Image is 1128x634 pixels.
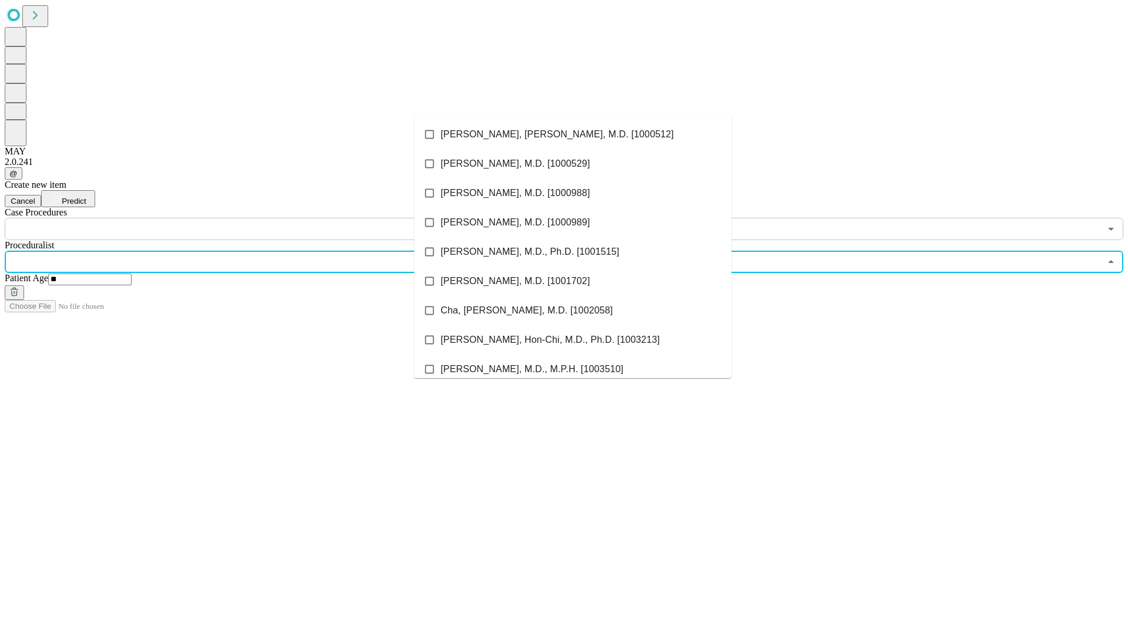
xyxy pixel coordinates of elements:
[1103,254,1119,270] button: Close
[62,197,86,205] span: Predict
[41,190,95,207] button: Predict
[441,245,619,259] span: [PERSON_NAME], M.D., Ph.D. [1001515]
[441,215,590,230] span: [PERSON_NAME], M.D. [1000989]
[9,169,18,178] span: @
[5,207,67,217] span: Scheduled Procedure
[441,127,674,141] span: [PERSON_NAME], [PERSON_NAME], M.D. [1000512]
[441,157,590,171] span: [PERSON_NAME], M.D. [1000529]
[1103,221,1119,237] button: Open
[441,362,623,376] span: [PERSON_NAME], M.D., M.P.H. [1003510]
[5,273,48,283] span: Patient Age
[11,197,35,205] span: Cancel
[5,180,66,190] span: Create new item
[441,333,660,347] span: [PERSON_NAME], Hon-Chi, M.D., Ph.D. [1003213]
[441,274,590,288] span: [PERSON_NAME], M.D. [1001702]
[5,157,1123,167] div: 2.0.241
[441,303,613,318] span: Cha, [PERSON_NAME], M.D. [1002058]
[5,146,1123,157] div: MAY
[5,240,54,250] span: Proceduralist
[5,167,22,180] button: @
[441,186,590,200] span: [PERSON_NAME], M.D. [1000988]
[5,195,41,207] button: Cancel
